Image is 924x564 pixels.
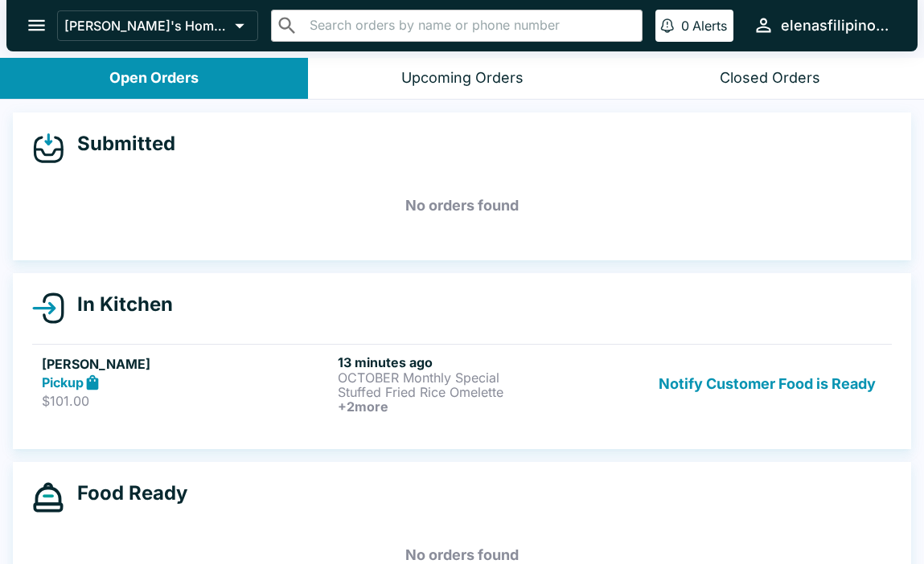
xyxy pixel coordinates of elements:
[64,292,173,317] h4: In Kitchen
[338,399,627,414] h6: + 2 more
[338,385,627,399] p: Stuffed Fried Rice Omelette
[681,18,689,34] p: 0
[57,10,258,41] button: [PERSON_NAME]'s Home of the Finest Filipino Foods
[64,481,187,505] h4: Food Ready
[338,354,627,370] h6: 13 minutes ago
[401,69,524,88] div: Upcoming Orders
[42,393,331,409] p: $101.00
[109,69,199,88] div: Open Orders
[305,14,635,37] input: Search orders by name or phone number
[32,344,892,423] a: [PERSON_NAME]Pickup$101.0013 minutes agoOCTOBER Monthly SpecialStuffed Fried Rice Omelette+2moreN...
[692,18,727,34] p: Alerts
[64,132,175,156] h4: Submitted
[720,69,820,88] div: Closed Orders
[42,354,331,374] h5: [PERSON_NAME]
[781,16,892,35] div: elenasfilipinofoods
[64,18,228,34] p: [PERSON_NAME]'s Home of the Finest Filipino Foods
[32,177,892,235] h5: No orders found
[338,370,627,385] p: OCTOBER Monthly Special
[746,8,898,43] button: elenasfilipinofoods
[42,374,84,390] strong: Pickup
[16,5,57,46] button: open drawer
[652,354,882,414] button: Notify Customer Food is Ready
